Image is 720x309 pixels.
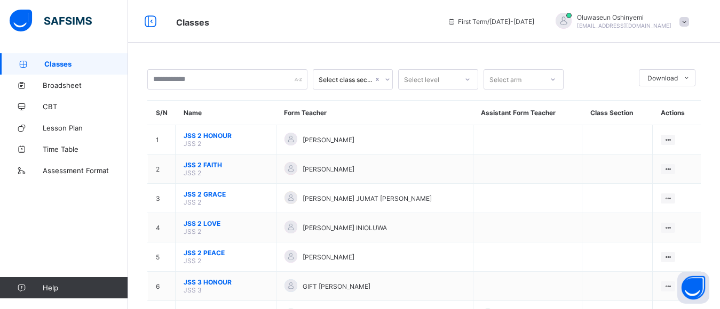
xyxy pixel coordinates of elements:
[148,125,176,154] td: 1
[303,136,354,144] span: [PERSON_NAME]
[184,227,201,235] span: JSS 2
[10,10,92,32] img: safsims
[545,13,694,30] div: OluwaseunOshinyemi
[176,101,276,125] th: Name
[184,257,201,265] span: JSS 2
[176,17,209,28] span: Classes
[319,76,373,84] div: Select class section
[148,242,176,272] td: 5
[44,60,128,68] span: Classes
[489,69,521,90] div: Select arm
[184,249,268,257] span: JSS 2 PEACE
[43,81,128,90] span: Broadsheet
[184,169,201,177] span: JSS 2
[303,194,432,202] span: [PERSON_NAME] JUMAT [PERSON_NAME]
[577,13,671,21] span: Oluwaseun Oshinyemi
[184,286,202,294] span: JSS 3
[148,184,176,213] td: 3
[303,224,387,232] span: [PERSON_NAME] INIOLUWA
[577,22,671,29] span: [EMAIL_ADDRESS][DOMAIN_NAME]
[653,101,701,125] th: Actions
[677,272,709,304] button: Open asap
[148,213,176,242] td: 4
[148,272,176,301] td: 6
[184,140,201,148] span: JSS 2
[43,124,128,132] span: Lesson Plan
[184,198,201,206] span: JSS 2
[276,101,473,125] th: Form Teacher
[184,161,268,169] span: JSS 2 FAITH
[184,278,268,286] span: JSS 3 HONOUR
[582,101,653,125] th: Class Section
[447,18,534,26] span: session/term information
[148,101,176,125] th: S/N
[647,74,678,82] span: Download
[43,102,128,111] span: CBT
[184,219,268,227] span: JSS 2 LOVE
[303,282,370,290] span: GIFT [PERSON_NAME]
[43,283,128,292] span: Help
[404,69,439,90] div: Select level
[473,101,582,125] th: Assistant Form Teacher
[43,145,128,153] span: Time Table
[303,165,354,173] span: [PERSON_NAME]
[184,132,268,140] span: JSS 2 HONOUR
[148,154,176,184] td: 2
[43,166,128,175] span: Assessment Format
[184,190,268,198] span: JSS 2 GRACE
[303,253,354,261] span: [PERSON_NAME]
